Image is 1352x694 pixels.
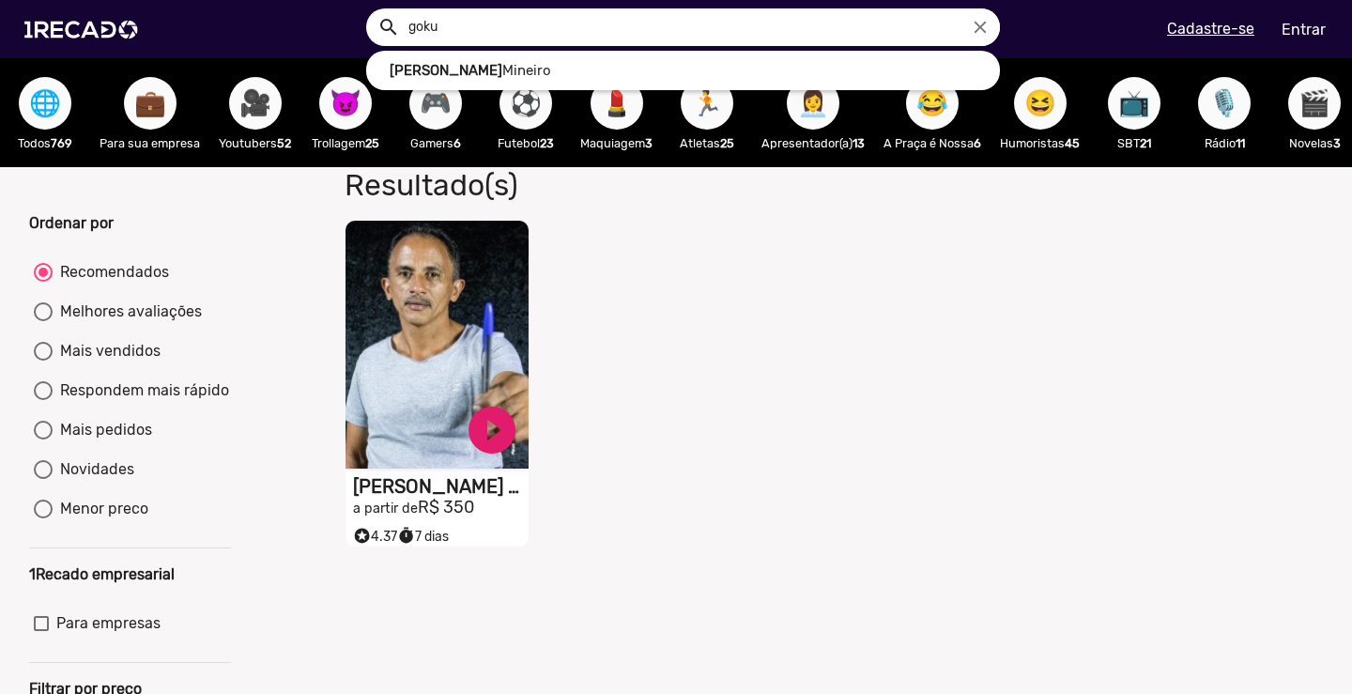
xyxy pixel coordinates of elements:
p: Trollagem [310,134,381,152]
button: 📺 [1108,77,1160,130]
div: Melhores avaliações [53,301,202,323]
h1: [PERSON_NAME] Caneta Azul [353,475,529,498]
span: 🎙️ [1208,77,1240,130]
p: Novelas [1279,134,1350,152]
i: timer [397,522,415,545]
span: 😂 [916,77,948,130]
small: stars [353,527,371,545]
button: 😆 [1014,77,1067,130]
button: 💄 [591,77,643,130]
span: 💄 [601,77,633,130]
small: timer [397,527,415,545]
span: 🌐 [29,77,61,130]
a: Mineiro [366,51,1000,91]
div: Mais pedidos [53,419,152,441]
span: 📺 [1118,77,1150,130]
b: 6 [453,136,461,150]
span: 7 dias [397,529,449,545]
a: Entrar [1269,13,1338,46]
small: a partir de [353,501,418,517]
button: 👩‍💼 [787,77,839,130]
button: Example home icon [371,9,404,42]
b: 25 [720,136,734,150]
button: 🎬 [1288,77,1341,130]
a: play_circle_filled [464,402,520,458]
h1: Resultado(s) [330,167,974,203]
p: A Praça é Nossa [883,134,981,152]
p: Apresentador(a) [761,134,865,152]
span: Para empresas [56,612,161,635]
span: 😆 [1024,77,1056,130]
input: Pesquisar... [394,8,1000,46]
p: Todos [9,134,81,152]
b: [PERSON_NAME] [390,62,502,79]
b: 45 [1065,136,1080,150]
button: 🎮 [409,77,462,130]
p: Rádio [1189,134,1260,152]
div: Recomendados [53,261,169,284]
div: Respondem mais rápido [53,379,229,402]
p: Humoristas [1000,134,1080,152]
p: Para sua empresa [100,134,200,152]
b: 52 [277,136,291,150]
i: Selo super talento [353,522,371,545]
button: 🎥 [229,77,282,130]
span: 🎬 [1298,77,1330,130]
b: 13 [853,136,865,150]
button: ⚽ [499,77,552,130]
b: 769 [51,136,72,150]
p: SBT [1098,134,1170,152]
p: Futebol [490,134,561,152]
b: 3 [1333,136,1341,150]
b: 21 [1140,136,1151,150]
button: 🌐 [19,77,71,130]
h2: R$ 350 [353,498,529,518]
b: Ordenar por [29,214,114,232]
div: Menor preco [53,498,148,520]
video: S1RECADO vídeos dedicados para fãs e empresas [346,221,529,469]
p: Gamers [400,134,471,152]
u: Cadastre-se [1167,20,1254,38]
b: 3 [645,136,653,150]
p: Youtubers [219,134,291,152]
button: 😂 [906,77,959,130]
span: ⚽ [510,77,542,130]
button: 💼 [124,77,177,130]
span: 😈 [330,77,361,130]
div: Mais vendidos [53,340,161,362]
b: 23 [540,136,554,150]
span: 🎮 [420,77,452,130]
span: 🎥 [239,77,271,130]
b: 11 [1236,136,1245,150]
button: 😈 [319,77,372,130]
b: 1Recado empresarial [29,565,175,583]
div: Novidades [53,458,134,481]
button: 🏃 [681,77,733,130]
span: 🏃 [691,77,723,130]
span: 💼 [134,77,166,130]
p: Maquiagem [580,134,653,152]
p: Atletas [671,134,743,152]
b: 25 [365,136,379,150]
i: close [970,17,991,38]
span: 4.37 [353,529,397,545]
span: 👩‍💼 [797,77,829,130]
button: 🎙️ [1198,77,1251,130]
b: 6 [974,136,981,150]
mat-icon: Example home icon [377,16,400,39]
